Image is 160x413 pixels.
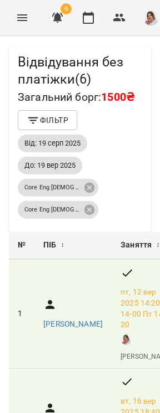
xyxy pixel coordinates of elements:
[61,239,64,252] span: ↕
[18,110,77,130] button: Фільтр
[61,3,72,14] span: 6
[143,10,159,25] img: d332a1c3318355be326c790ed3ba89f4.jpg
[18,138,87,148] span: Від: 19 серп 2025
[18,201,98,219] div: Core Eng [DEMOGRAPHIC_DATA]
[18,239,26,252] div: №
[18,89,142,106] h6: Загальний борг:
[101,91,134,104] span: 1500₴
[27,113,68,127] span: Фільтр
[121,334,132,345] img: Мартинець Оксана Геннадіївна
[9,260,34,368] td: 1
[43,239,56,252] span: ПІБ
[156,239,159,252] span: ↕
[18,179,98,197] div: Core Eng [DEMOGRAPHIC_DATA]
[9,4,36,31] button: Menu
[121,239,152,252] span: Заняття
[18,54,142,89] h5: Відвідування без платіжки ( 6 )
[24,205,80,215] p: Core Eng [DEMOGRAPHIC_DATA]
[18,161,82,171] span: До: 19 вер 2025
[43,319,103,330] a: [PERSON_NAME]
[24,183,80,193] p: Core Eng [DEMOGRAPHIC_DATA]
